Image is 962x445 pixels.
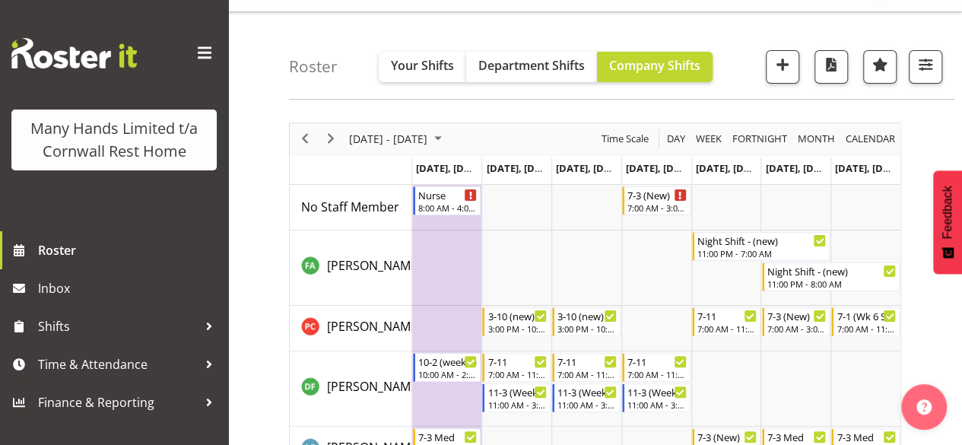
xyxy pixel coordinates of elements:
button: Highlight an important date within the roster. [863,50,897,84]
div: Many Hands Limited t/a Cornwall Rest Home [27,117,202,163]
span: Inbox [38,277,221,300]
div: 7-3 (New) [697,429,757,444]
h4: Roster [289,58,338,75]
img: Rosterit website logo [11,38,137,68]
button: Department Shifts [466,52,597,82]
div: 7-1 (Wk 6 Sun) [837,308,896,323]
div: 11:00 AM - 3:00 PM [557,399,617,411]
button: Month [843,129,898,148]
span: [DATE], [DATE] [765,161,834,175]
button: September 2025 [347,129,449,148]
div: 11-3 (Week 6) [487,384,547,399]
span: [DATE], [DATE] [416,161,493,175]
div: 3:00 PM - 10:00 PM [557,323,617,335]
span: [DATE], [DATE] [486,161,555,175]
span: [DATE], [DATE] [626,161,695,175]
td: Adams, Fran resource [290,230,412,306]
div: Night Shift - (new) [697,233,827,248]
button: Company Shifts [597,52,713,82]
button: Timeline Month [795,129,838,148]
button: Filter Shifts [909,50,942,84]
span: Time Scale [600,129,650,148]
div: 3:00 PM - 10:00 PM [487,323,547,335]
div: Fairbrother, Deborah"s event - 7-11 Begin From Tuesday, September 23, 2025 at 7:00:00 AM GMT+12:0... [482,353,551,382]
span: Time & Attendance [38,353,198,376]
div: 7-11 [697,308,757,323]
div: 7-11 [627,354,687,369]
span: [PERSON_NAME] [327,318,421,335]
div: 7:00 AM - 3:00 PM [627,202,687,214]
div: 7:00 AM - 11:00 AM [697,323,757,335]
span: Finance & Reporting [38,391,198,414]
div: Fairbrother, Deborah"s event - 10-2 (week 6) Begin From Monday, September 22, 2025 at 10:00:00 AM... [413,353,481,382]
span: [PERSON_NAME] [327,378,421,395]
span: Your Shifts [391,57,454,74]
span: Shifts [38,315,198,338]
button: Fortnight [730,129,790,148]
div: previous period [292,123,318,155]
div: Chand, Pretika"s event - 7-3 (New) Begin From Saturday, September 27, 2025 at 7:00:00 AM GMT+12:0... [762,307,830,336]
button: Time Scale [599,129,652,148]
div: 8:00 AM - 4:00 PM [418,202,478,214]
span: [DATE] - [DATE] [348,129,429,148]
div: Chand, Pretika"s event - 7-1 (Wk 6 Sun) Begin From Sunday, September 28, 2025 at 7:00:00 AM GMT+1... [831,307,900,336]
a: [PERSON_NAME] [327,377,421,396]
span: Department Shifts [478,57,585,74]
span: No Staff Member [301,199,399,215]
div: next period [318,123,344,155]
button: Add a new shift [766,50,799,84]
div: 7-11 [557,354,617,369]
td: Chand, Pretika resource [290,306,412,351]
div: Fairbrother, Deborah"s event - 7-11 Begin From Thursday, September 25, 2025 at 7:00:00 AM GMT+12:... [622,353,691,382]
span: Fortnight [731,129,789,148]
div: 11:00 AM - 3:00 PM [627,399,687,411]
td: Fairbrother, Deborah resource [290,351,412,427]
span: Day [665,129,687,148]
div: September 22 - 28, 2025 [344,123,451,155]
span: Week [694,129,723,148]
div: No Staff Member"s event - Nurse Begin From Monday, September 22, 2025 at 8:00:00 AM GMT+12:00 End... [413,186,481,215]
span: Company Shifts [609,57,700,74]
div: 7:00 AM - 11:00 AM [837,323,896,335]
span: [DATE], [DATE] [696,161,765,175]
div: 11-3 (Week 6) [557,384,617,399]
div: Nurse [418,187,478,202]
div: Fairbrother, Deborah"s event - 11-3 (Week 6) Begin From Tuesday, September 23, 2025 at 11:00:00 A... [482,383,551,412]
div: Night Shift - (new) [767,263,897,278]
div: 7-3 Med [418,429,478,444]
span: Month [796,129,837,148]
div: 7:00 AM - 3:00 PM [767,323,827,335]
div: 3-10 (new) [487,308,547,323]
div: 11-3 (Week 6) [627,384,687,399]
span: Roster [38,239,221,262]
div: 7:00 AM - 11:00 AM [627,368,687,380]
div: 10-2 (week 6) [418,354,478,369]
img: help-xxl-2.png [916,399,932,415]
span: [DATE], [DATE] [556,161,625,175]
div: Adams, Fran"s event - Night Shift - (new) Begin From Saturday, September 27, 2025 at 11:00:00 PM ... [762,262,900,291]
div: 3-10 (new) [557,308,617,323]
div: Fairbrother, Deborah"s event - 7-11 Begin From Wednesday, September 24, 2025 at 7:00:00 AM GMT+12... [552,353,621,382]
div: Adams, Fran"s event - Night Shift - (new) Begin From Friday, September 26, 2025 at 11:00:00 PM GM... [692,232,830,261]
td: No Staff Member resource [290,185,412,230]
div: 10:00 AM - 2:00 PM [418,368,478,380]
div: Chand, Pretika"s event - 3-10 (new) Begin From Wednesday, September 24, 2025 at 3:00:00 PM GMT+12... [552,307,621,336]
div: 11:00 PM - 8:00 AM [767,278,897,290]
div: No Staff Member"s event - 7-3 (New) Begin From Thursday, September 25, 2025 at 7:00:00 AM GMT+12:... [622,186,691,215]
button: Timeline Week [694,129,725,148]
button: Your Shifts [379,52,466,82]
div: Fairbrother, Deborah"s event - 11-3 (Week 6) Begin From Thursday, September 25, 2025 at 11:00:00 ... [622,383,691,412]
div: 7:00 AM - 11:00 AM [557,368,617,380]
span: calendar [844,129,897,148]
a: [PERSON_NAME] [327,256,421,275]
button: Download a PDF of the roster according to the set date range. [814,50,848,84]
div: 7-11 [487,354,547,369]
button: Feedback - Show survey [933,170,962,274]
div: 7-3 (New) [767,308,827,323]
div: 7-3 Med [767,429,827,444]
div: 11:00 AM - 3:00 PM [487,399,547,411]
a: [PERSON_NAME] [327,317,421,335]
span: Feedback [941,186,954,239]
span: [PERSON_NAME] [327,257,421,274]
div: 7-3 Med [837,429,896,444]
